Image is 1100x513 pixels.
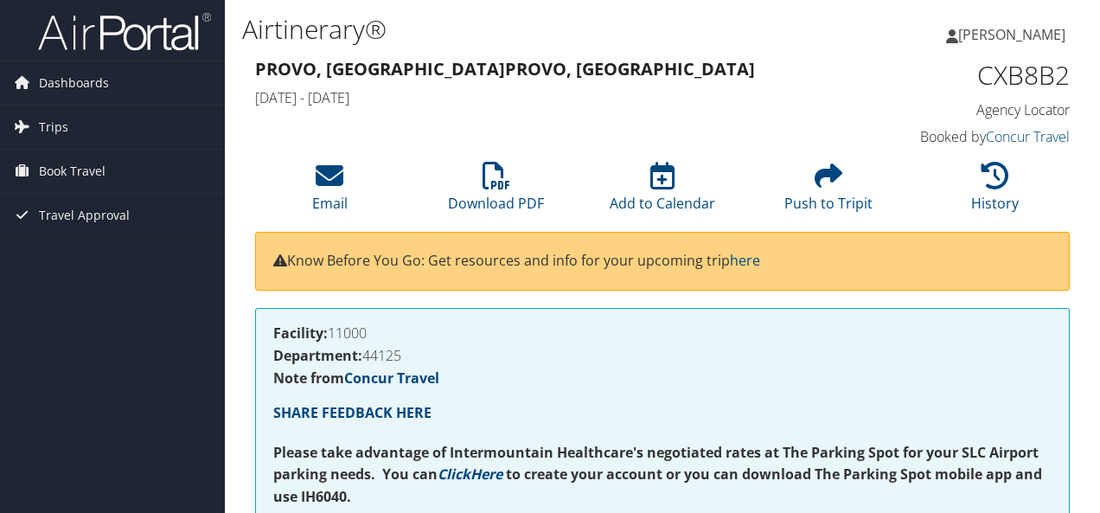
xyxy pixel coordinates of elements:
a: here [730,251,760,270]
h1: Airtinerary® [242,11,803,48]
strong: Note from [273,369,439,388]
a: Download PDF [448,171,544,213]
a: Add to Calendar [610,171,715,213]
span: Book Travel [39,150,106,193]
h4: Booked by [886,127,1070,146]
span: Trips [39,106,68,149]
strong: Please take advantage of Intermountain Healthcare's negotiated rates at The Parking Spot for your... [273,443,1039,484]
a: [PERSON_NAME] [946,9,1083,61]
a: SHARE FEEDBACK HERE [273,403,432,422]
p: Know Before You Go: Get resources and info for your upcoming trip [273,250,1052,273]
a: History [971,171,1019,213]
h4: [DATE] - [DATE] [255,88,860,107]
h4: Agency Locator [886,100,1070,119]
span: [PERSON_NAME] [958,25,1065,44]
a: Click [438,465,470,484]
a: Email [312,171,348,213]
strong: Provo, [GEOGRAPHIC_DATA] Provo, [GEOGRAPHIC_DATA] [255,57,755,80]
a: Concur Travel [986,127,1070,146]
h4: 44125 [273,349,1052,362]
h4: 11000 [273,326,1052,340]
a: Push to Tripit [784,171,873,213]
h1: CXB8B2 [886,57,1070,93]
strong: Facility: [273,324,328,343]
img: airportal-logo.png [38,11,211,52]
strong: to create your account or you can download The Parking Spot mobile app and use IH6040. [273,465,1042,506]
a: Concur Travel [344,369,439,388]
strong: Department: [273,346,362,365]
a: Here [470,465,502,484]
span: Travel Approval [39,194,130,237]
span: Dashboards [39,61,109,105]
